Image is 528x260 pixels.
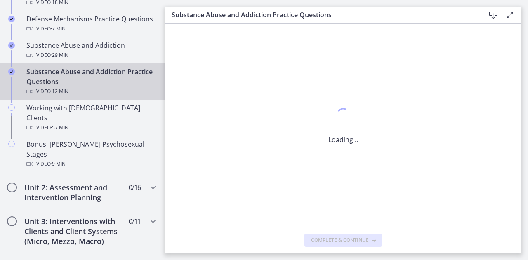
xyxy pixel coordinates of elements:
[172,10,472,20] h3: Substance Abuse and Addiction Practice Questions
[129,216,141,226] span: 0 / 11
[26,159,155,169] div: Video
[8,16,15,22] i: Completed
[24,183,125,202] h2: Unit 2: Assessment and Intervention Planning
[8,42,15,49] i: Completed
[328,135,358,145] p: Loading...
[26,24,155,34] div: Video
[51,24,66,34] span: · 7 min
[51,159,66,169] span: · 9 min
[8,68,15,75] i: Completed
[328,106,358,125] div: 1
[26,103,155,133] div: Working with [DEMOGRAPHIC_DATA] Clients
[304,234,382,247] button: Complete & continue
[26,50,155,60] div: Video
[26,123,155,133] div: Video
[311,237,369,244] span: Complete & continue
[51,50,68,60] span: · 29 min
[26,40,155,60] div: Substance Abuse and Addiction
[26,14,155,34] div: Defense Mechanisms Practice Questions
[24,216,125,246] h2: Unit 3: Interventions with Clients and Client Systems (Micro, Mezzo, Macro)
[26,87,155,96] div: Video
[51,123,68,133] span: · 57 min
[26,139,155,169] div: Bonus: [PERSON_NAME] Psychosexual Stages
[26,67,155,96] div: Substance Abuse and Addiction Practice Questions
[129,183,141,192] span: 0 / 16
[51,87,68,96] span: · 12 min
